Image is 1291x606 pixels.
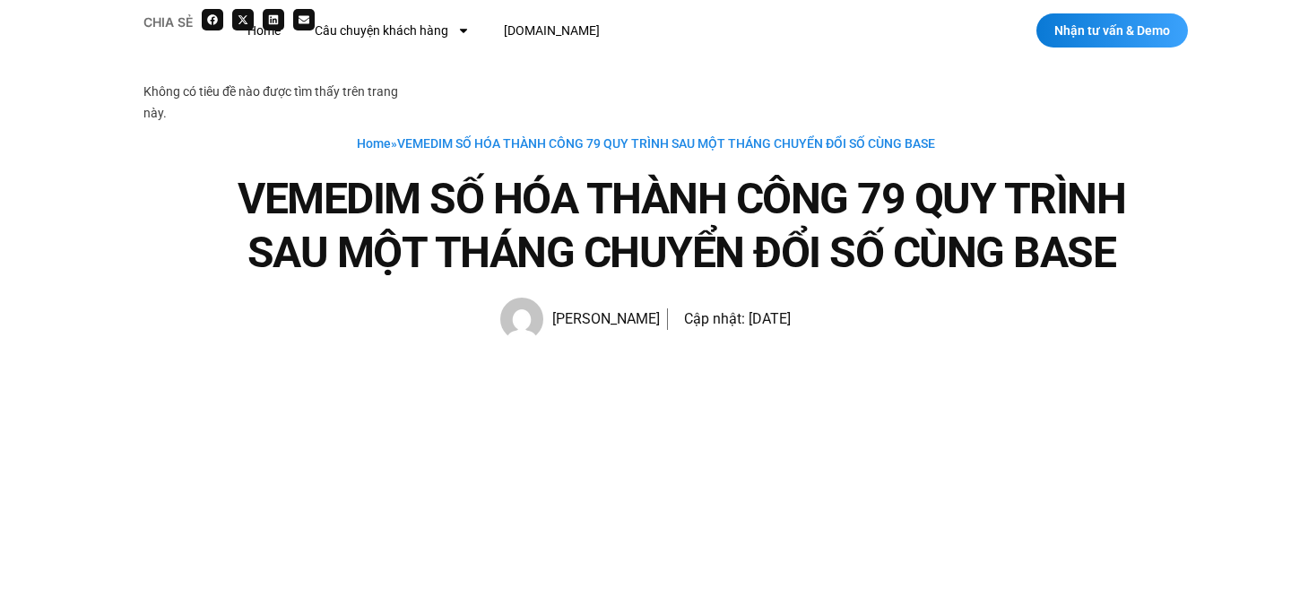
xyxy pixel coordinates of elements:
[500,298,660,341] a: Picture of Hạnh Hoàng [PERSON_NAME]
[500,298,543,341] img: Picture of Hạnh Hoàng
[232,9,254,30] div: Share on x-twitter
[357,136,391,151] a: Home
[1054,24,1170,37] span: Nhận tư vấn & Demo
[202,9,223,30] div: Share on facebook
[543,307,660,332] span: [PERSON_NAME]
[684,310,745,327] span: Cập nhật:
[234,14,922,48] nav: Menu
[263,9,284,30] div: Share on linkedin
[215,172,1148,280] h1: VEMEDIM SỐ HÓA THÀNH CÔNG 79 QUY TRÌNH SAU MỘT THÁNG CHUYỂN ĐỔI SỐ CÙNG BASE
[749,310,791,327] time: [DATE]
[490,14,613,48] a: [DOMAIN_NAME]
[293,9,315,30] div: Share on email
[143,16,193,29] div: Chia sẻ
[397,136,935,151] span: VEMEDIM SỐ HÓA THÀNH CÔNG 79 QUY TRÌNH SAU MỘT THÁNG CHUYỂN ĐỔI SỐ CÙNG BASE
[143,81,410,124] div: Không có tiêu đề nào được tìm thấy trên trang này.
[1036,13,1188,48] a: Nhận tư vấn & Demo
[357,136,935,151] span: »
